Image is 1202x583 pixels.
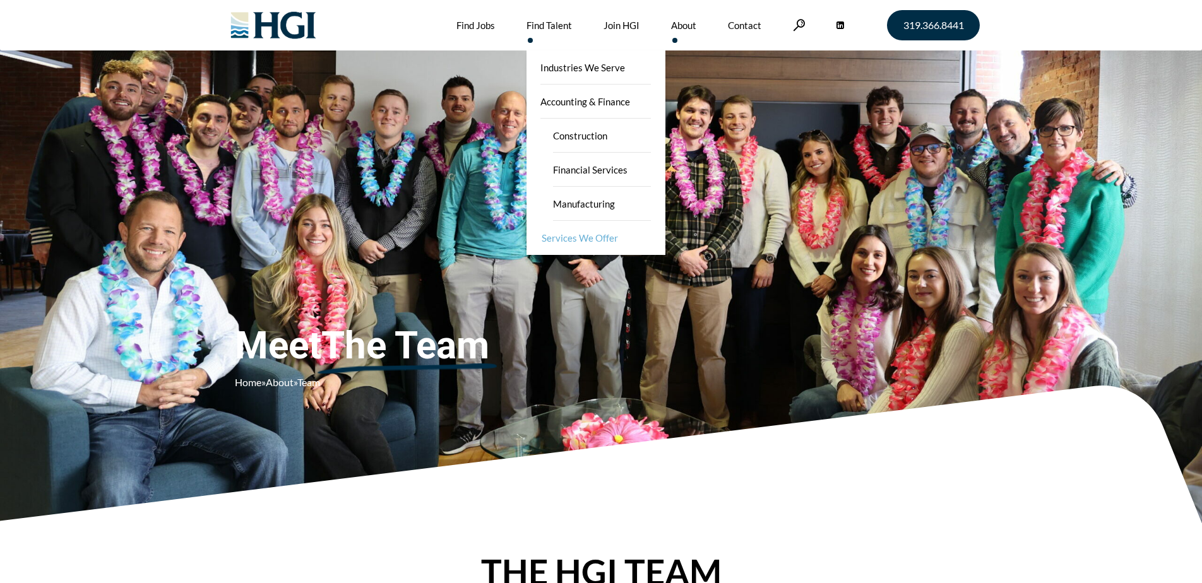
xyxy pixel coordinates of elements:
[527,50,665,85] a: Industries We Serve
[887,10,980,40] a: 319.366.8441
[297,376,320,388] span: Team
[235,376,261,388] a: Home
[793,19,806,31] a: Search
[539,119,665,153] a: Construction
[528,221,667,255] a: Services We Offer
[539,153,665,187] a: Financial Services
[539,187,665,221] a: Manufacturing
[235,376,320,388] span: » »
[527,85,665,119] a: Accounting & Finance
[266,376,294,388] a: About
[235,323,576,368] span: Meet
[903,20,964,30] span: 319.366.8441
[321,323,489,368] u: The Team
